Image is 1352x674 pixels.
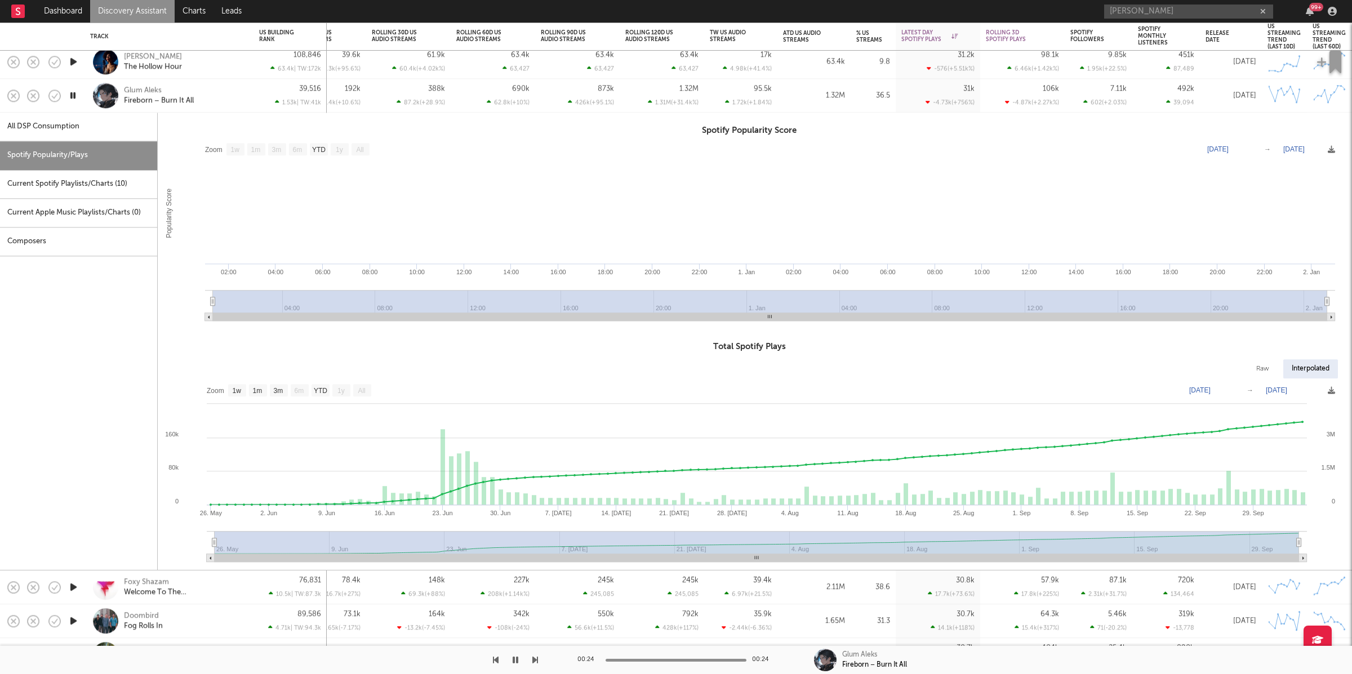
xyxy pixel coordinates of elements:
div: 17.8k ( +225 % ) [1014,590,1059,597]
text: 22:00 [692,269,708,275]
div: Interpolated [1283,359,1338,378]
div: 63.4k [511,51,530,59]
div: -5.65k ( -7.17 % ) [313,624,361,631]
div: 15.4k ( +317 % ) [1015,624,1059,631]
text: 20:00 [1209,269,1225,275]
text: 25. Aug [953,510,974,516]
h3: Total Spotify Plays [158,340,1341,354]
div: 1.31M ( +31.4k % ) [648,99,699,106]
div: TW US Audio Streams [710,29,755,43]
div: 245,085 [583,590,614,597]
text: 1m [253,387,263,395]
div: 148k [429,577,445,584]
div: ATD US Audio Streams [783,30,828,43]
text: 22. Sep [1185,510,1206,516]
div: 890k [1177,644,1194,651]
div: 2.11M [783,581,845,594]
div: 227k [514,577,530,584]
div: 17k [760,51,772,59]
text: 10:00 [409,269,425,275]
text: 15. Sep [1127,510,1148,516]
div: 6.97k ( +21.5 % ) [724,590,772,597]
div: Rolling 90D US Audio Streams [541,29,597,43]
div: 208k ( +1.14k % ) [481,590,530,597]
a: The Hollow Hour [124,62,182,72]
text: Zoom [207,387,224,395]
div: 16.7k ( +27 % ) [319,590,361,597]
div: 63,427 [587,65,614,72]
div: 64.3k [1040,610,1059,618]
text: [DATE] [1189,386,1211,394]
text: 16. Jun [375,510,395,516]
text: 2. Jan [1303,269,1320,275]
div: 18.4k ( +10.6 % ) [313,99,361,106]
text: 12:00 [1021,269,1037,275]
text: 22:00 [1257,269,1273,275]
div: 192k [345,85,361,92]
input: Search for artists [1104,5,1273,19]
text: 18. Aug [895,510,916,516]
text: 3m [272,146,282,154]
div: 31.2k [958,51,975,59]
text: 26. May [200,510,223,516]
div: 76,831 [299,577,321,584]
div: 5.46k [1108,610,1127,618]
div: 602 ( +2.03 % ) [1083,99,1127,106]
div: -4.87k ( +2.27k % ) [1005,99,1059,106]
div: Rolling 120D US Audio Streams [625,29,682,43]
div: 00:24 [752,653,775,667]
text: 30. Jun [490,510,510,516]
div: Fireborn – Burn It All [842,660,907,670]
div: 1.72k ( +1.84 % ) [725,99,772,106]
div: Glum Aleks [124,86,162,96]
div: 36.5 [856,89,890,102]
div: 39.4k [753,577,772,584]
text: [DATE] [1283,145,1305,153]
div: 873k [598,85,614,92]
div: 95.5k [754,85,772,92]
div: 56.6k ( +11.5 % ) [567,624,614,631]
text: 10:00 [974,269,990,275]
text: 7. [DATE] [545,510,572,516]
text: 1y [336,146,343,154]
div: -2.44k ( -6.36 % ) [722,624,772,631]
div: 25.4k [1109,644,1127,651]
div: 87.2k ( +28.9 % ) [397,99,445,106]
text: All [358,387,365,395]
text: 160k [165,431,179,438]
div: 245k [598,577,614,584]
div: 87.1k [1109,577,1127,584]
div: Glum Aleks [842,650,877,660]
div: 35.9k [754,610,772,618]
text: Zoom [205,146,223,154]
div: 63,427 [502,65,530,72]
text: → [1264,145,1271,153]
div: [DATE] [1206,55,1256,69]
div: Foxy Shazam [124,577,169,587]
div: 61.9k [427,51,445,59]
div: 63.4k [595,51,614,59]
div: -13,778 [1166,624,1194,631]
div: 1.32M [783,89,845,102]
div: 428k ( +117 % ) [655,624,699,631]
text: 20:00 [644,269,660,275]
div: 4.98k ( +41.4 % ) [723,65,772,72]
a: Welcome To The [DEMOGRAPHIC_DATA] Of Rock And Roll [124,587,245,597]
div: [DATE] [1206,89,1256,102]
text: 1y [337,387,345,395]
text: All [356,146,363,154]
text: [DATE] [1207,145,1229,153]
div: 89,586 [297,610,321,618]
div: 451k [1178,51,1194,59]
text: 1m [251,146,261,154]
text: → [1247,386,1253,394]
div: 792k [682,610,699,618]
div: 1.32M [679,85,699,92]
div: Rolling 30D US Audio Streams [372,29,428,43]
div: 60.4k ( +4.02k % ) [392,65,445,72]
a: Fxnn Prodbysicko [124,645,185,655]
div: 30.7k [957,610,975,618]
div: 134,464 [1163,590,1194,597]
div: 106k [1043,85,1059,92]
